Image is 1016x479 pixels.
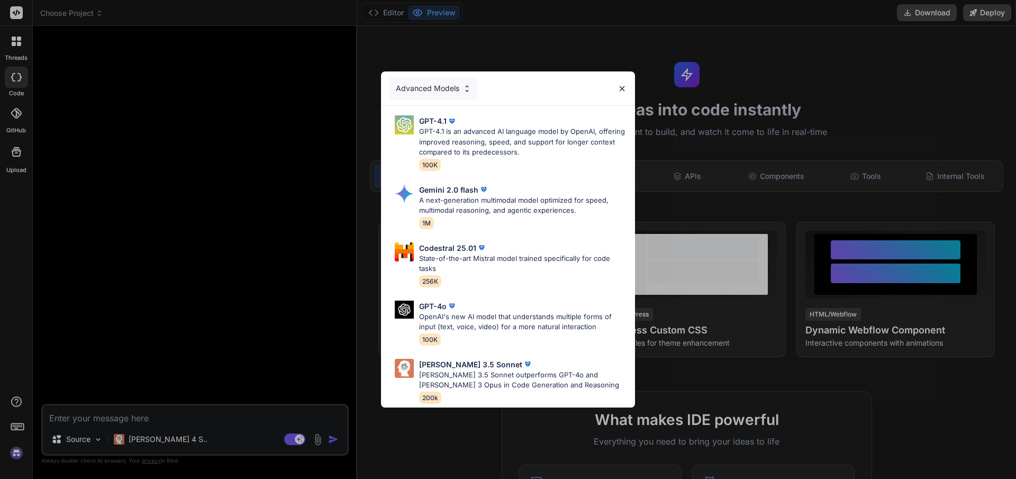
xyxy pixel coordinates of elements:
p: Codestral 25.01 [419,242,476,254]
p: [PERSON_NAME] 3.5 Sonnet outperforms GPT-4o and [PERSON_NAME] 3 Opus in Code Generation and Reaso... [419,370,627,391]
img: close [618,84,627,93]
img: premium [522,359,533,369]
p: GPT-4.1 [419,115,447,126]
img: premium [476,242,487,253]
img: Pick Models [395,242,414,261]
p: [PERSON_NAME] 3.5 Sonnet [419,359,522,370]
img: premium [478,184,489,195]
p: OpenAI's new AI model that understands multiple forms of input (text, voice, video) for a more na... [419,312,627,332]
p: Gemini 2.0 flash [419,184,478,195]
p: State-of-the-art Mistral model trained specifically for code tasks [419,254,627,274]
p: GPT-4.1 is an advanced AI language model by OpenAI, offering improved reasoning, speed, and suppo... [419,126,627,158]
img: Pick Models [395,184,414,203]
div: Advanced Models [389,77,478,100]
span: 256K [419,275,441,287]
span: 100K [419,159,441,171]
span: 100K [419,333,441,346]
img: Pick Models [395,115,414,134]
p: GPT-4o [419,301,447,312]
span: 1M [419,217,434,229]
img: premium [447,116,457,126]
span: 200k [419,392,441,404]
p: A next-generation multimodal model optimized for speed, multimodal reasoning, and agentic experie... [419,195,627,216]
img: Pick Models [395,301,414,319]
img: Pick Models [395,359,414,378]
img: premium [447,301,457,311]
img: Pick Models [462,84,471,93]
